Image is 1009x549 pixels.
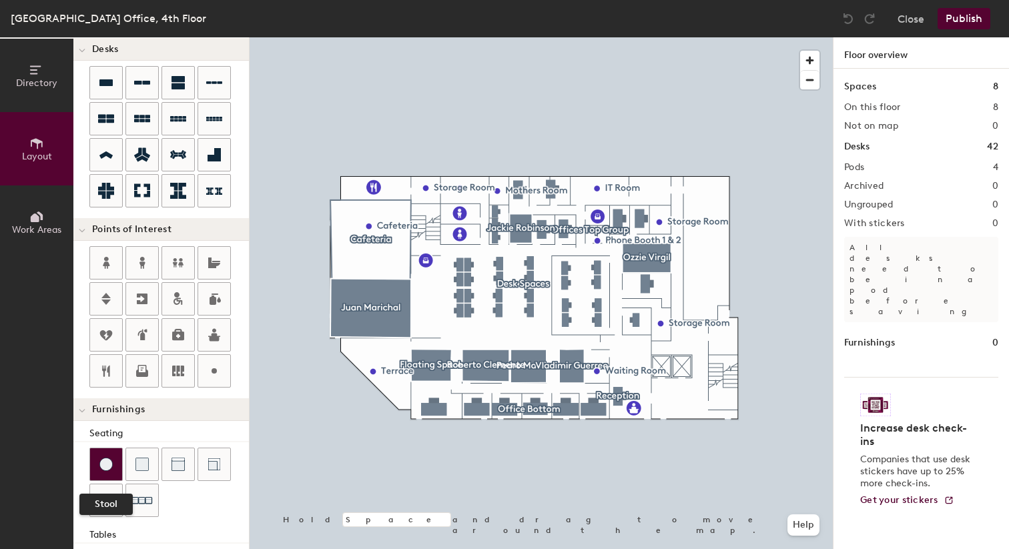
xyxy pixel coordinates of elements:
[844,237,998,322] p: All desks need to be in a pod before saving
[844,102,901,113] h2: On this floor
[863,12,876,25] img: Redo
[89,426,249,441] div: Seating
[95,490,117,511] img: Couch (x2)
[787,514,819,536] button: Help
[89,484,123,517] button: Couch (x2)
[938,8,990,29] button: Publish
[92,44,118,55] span: Desks
[860,394,891,416] img: Sticker logo
[992,218,998,229] h2: 0
[842,12,855,25] img: Undo
[860,495,954,506] a: Get your stickers
[898,8,924,29] button: Close
[16,77,57,89] span: Directory
[992,336,998,350] h1: 0
[161,448,195,481] button: Couch (middle)
[987,139,998,154] h1: 42
[844,139,870,154] h1: Desks
[12,224,61,235] span: Work Areas
[993,79,998,94] h1: 8
[992,199,998,210] h2: 0
[844,79,876,94] h1: Spaces
[11,10,206,27] div: [GEOGRAPHIC_DATA] Office, 4th Floor
[844,336,895,350] h1: Furnishings
[131,490,153,511] img: Couch (x3)
[135,458,149,471] img: Cushion
[992,121,998,131] h2: 0
[993,102,998,113] h2: 8
[860,454,974,490] p: Companies that use desk stickers have up to 25% more check-ins.
[22,151,52,162] span: Layout
[844,162,864,173] h2: Pods
[844,199,894,210] h2: Ungrouped
[993,162,998,173] h2: 4
[99,458,113,471] img: Stool
[89,528,249,542] div: Tables
[844,218,905,229] h2: With stickers
[208,458,221,471] img: Couch (corner)
[198,448,231,481] button: Couch (corner)
[844,181,884,191] h2: Archived
[860,422,974,448] h4: Increase desk check-ins
[992,181,998,191] h2: 0
[844,121,898,131] h2: Not on map
[833,37,1009,69] h1: Floor overview
[125,484,159,517] button: Couch (x3)
[125,448,159,481] button: Cushion
[92,404,145,415] span: Furnishings
[92,224,172,235] span: Points of Interest
[172,458,185,471] img: Couch (middle)
[89,448,123,481] button: StoolStool
[860,494,938,506] span: Get your stickers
